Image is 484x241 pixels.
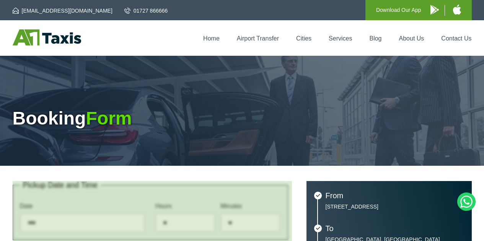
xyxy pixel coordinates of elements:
[237,35,279,42] a: Airport Transfer
[326,225,464,232] h3: To
[13,109,472,128] h1: Booking
[430,5,439,15] img: A1 Taxis Android App
[329,35,352,42] a: Services
[13,7,112,15] a: [EMAIL_ADDRESS][DOMAIN_NAME]
[203,35,220,42] a: Home
[453,5,461,15] img: A1 Taxis iPhone App
[296,35,311,42] a: Cities
[376,5,421,15] p: Download Our App
[441,35,471,42] a: Contact Us
[399,35,424,42] a: About Us
[369,35,381,42] a: Blog
[86,108,132,128] span: Form
[326,203,464,210] p: [STREET_ADDRESS]
[326,192,464,199] h3: From
[13,29,81,45] img: A1 Taxis St Albans LTD
[124,7,168,15] a: 01727 866666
